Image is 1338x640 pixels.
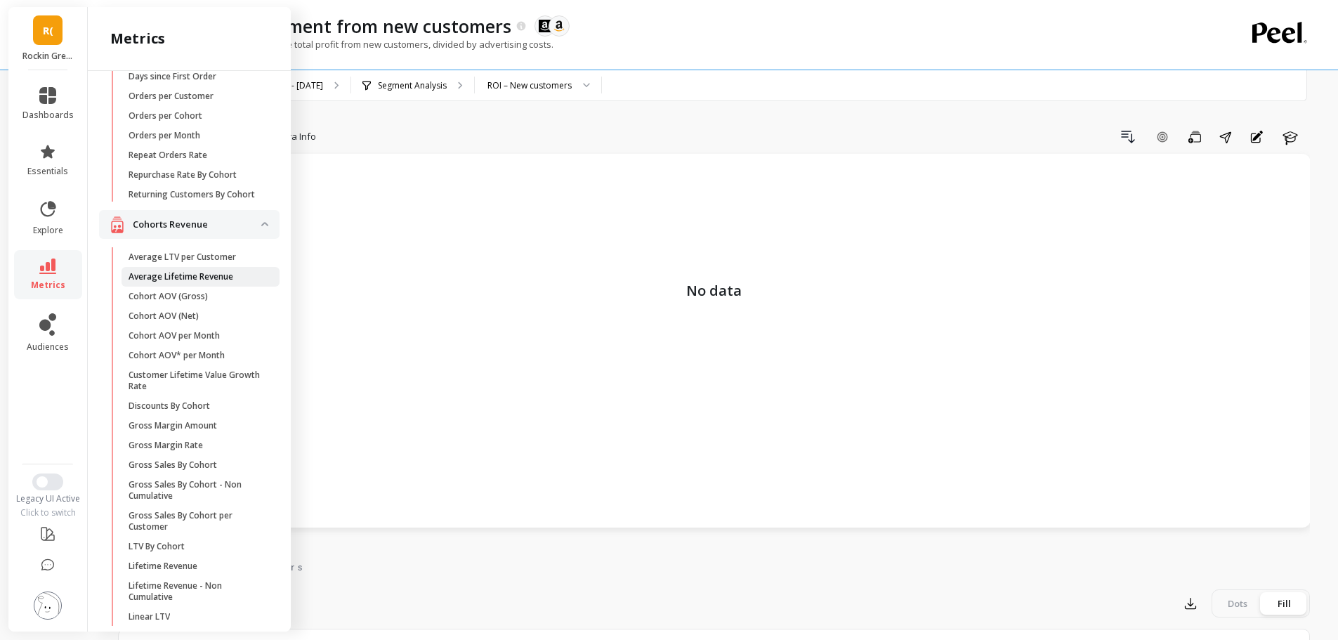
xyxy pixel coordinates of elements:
div: Click to switch [8,507,88,518]
p: Repeat Orders Rate [129,150,207,161]
p: Gross Sales By Cohort per Customer [129,510,263,533]
p: Cohort AOV (Net) [129,311,199,322]
p: Orders per Cohort [129,110,202,122]
p: Return On Investment from new customers [142,14,511,38]
img: api.amazonads.svg [539,20,551,32]
div: Legacy UI Active [8,493,88,504]
button: Switch to New UI [32,474,63,490]
p: Gross Sales By Cohort [129,459,217,471]
p: Orders per Customer [129,91,214,102]
img: profile picture [34,592,62,620]
p: Cohorts Revenue [133,218,261,232]
img: api.amazon.svg [553,20,565,32]
p: Gross Sales By Cohort - Non Cumulative [129,479,263,502]
div: ROI – New customers [487,79,572,92]
p: Gross Margin Rate [129,440,203,451]
p: Segment Analysis [378,80,447,91]
span: essentials [27,166,68,177]
span: audiences [27,341,69,353]
img: down caret icon [261,222,268,226]
p: LTV By Cohort [129,541,185,552]
p: Cohort AOV* per Month [129,350,225,361]
span: dashboards [22,110,74,121]
p: Average LTV per Customer [129,252,236,263]
img: navigation item icon [110,216,124,233]
div: Dots [1214,592,1261,615]
p: Gross Margin Amount [129,420,217,431]
p: Rockin Green (Essor) [22,51,74,62]
p: Days since First Order [129,71,216,82]
p: Repurchase Rate By Cohort [129,169,237,181]
span: explore [33,225,63,236]
p: Average Lifetime Revenue [129,271,233,282]
h2: metrics [110,29,165,48]
span: Extra Info [275,130,316,144]
p: Linear LTV [129,611,170,622]
p: Discounts By Cohort [129,400,210,412]
p: Lifetime Revenue [129,561,197,572]
p: Orders per Month [129,130,200,141]
p: Return on investment, or ROI, is the total profit from new customers, divided by advertising costs. [118,38,553,51]
p: Customer Lifetime Value Growth Rate [129,370,263,392]
p: Cohort AOV (Gross) [129,291,208,302]
p: Lifetime Revenue - Non Cumulative [129,580,263,603]
p: Returning Customers By Cohort [129,189,255,200]
span: metrics [31,280,65,291]
p: No data [132,168,1297,301]
span: R( [43,22,53,39]
p: Cohort AOV per Month [129,330,220,341]
nav: Tabs [118,549,1310,581]
div: Fill [1261,592,1307,615]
